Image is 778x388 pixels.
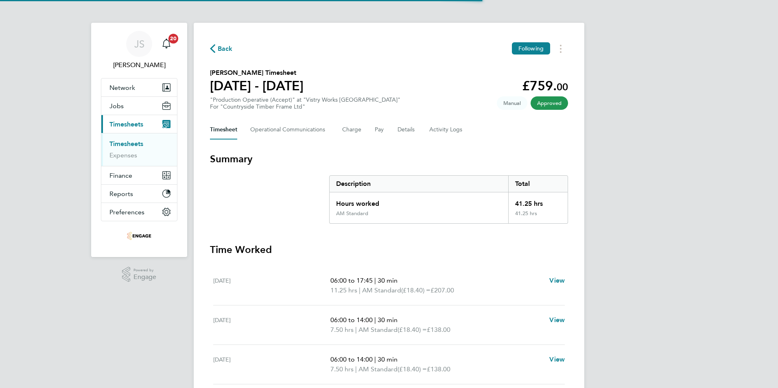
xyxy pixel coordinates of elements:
span: (£18.40) = [398,365,427,373]
button: Back [210,44,233,54]
span: (£18.40) = [401,286,431,294]
span: View [549,355,565,363]
span: 30 min [378,355,398,363]
div: [DATE] [213,355,330,374]
span: 06:00 to 14:00 [330,355,373,363]
span: Finance [109,172,132,179]
span: | [355,326,357,334]
button: Activity Logs [429,120,463,140]
button: Details [398,120,416,140]
span: 20 [168,34,178,44]
span: | [374,316,376,324]
div: AM Standard [336,210,368,217]
span: £207.00 [431,286,454,294]
div: Hours worked [330,192,508,210]
div: 41.25 hrs [508,192,568,210]
button: Timesheets [101,115,177,133]
button: Jobs [101,97,177,115]
button: Pay [375,120,385,140]
span: Following [518,45,544,52]
span: (£18.40) = [398,326,427,334]
div: Total [508,176,568,192]
div: [DATE] [213,315,330,335]
button: Operational Communications [250,120,329,140]
span: Preferences [109,208,144,216]
button: Following [512,42,550,54]
span: View [549,316,565,324]
nav: Main navigation [91,23,187,257]
span: Joanna Sobierajska [101,60,177,70]
span: AM Standard [358,364,398,374]
h3: Summary [210,153,568,166]
button: Network [101,78,177,96]
span: Timesheets [109,120,143,128]
app-decimal: £759. [522,78,568,94]
span: 7.50 hrs [330,326,354,334]
img: acceptrec-logo-retina.png [127,229,151,242]
button: Timesheet [210,120,237,140]
a: Timesheets [109,140,143,148]
span: £138.00 [427,365,450,373]
span: 11.25 hrs [330,286,357,294]
div: For "Countryside Timber Frame Ltd" [210,103,400,110]
span: 06:00 to 17:45 [330,277,373,284]
span: Back [218,44,233,54]
a: JS[PERSON_NAME] [101,31,177,70]
a: 20 [158,31,175,57]
h1: [DATE] - [DATE] [210,78,304,94]
div: Description [330,176,508,192]
span: AM Standard [358,325,398,335]
button: Charge [342,120,362,140]
span: Network [109,84,135,92]
span: Powered by [133,267,156,274]
span: 06:00 to 14:00 [330,316,373,324]
h3: Time Worked [210,243,568,256]
span: AM Standard [362,286,401,295]
span: £138.00 [427,326,450,334]
span: 7.50 hrs [330,365,354,373]
a: View [549,315,565,325]
span: JS [134,39,144,49]
div: Timesheets [101,133,177,166]
div: "Production Operative (Accept)" at "Vistry Works [GEOGRAPHIC_DATA]" [210,96,400,110]
span: 30 min [378,277,398,284]
button: Timesheets Menu [553,42,568,55]
a: View [549,276,565,286]
span: Jobs [109,102,124,110]
a: Go to home page [101,229,177,242]
span: This timesheet was manually created. [497,96,527,110]
button: Reports [101,185,177,203]
span: | [374,277,376,284]
span: | [374,355,376,363]
span: Reports [109,190,133,198]
div: Summary [329,175,568,224]
span: | [359,286,361,294]
span: This timesheet has been approved. [531,96,568,110]
a: Expenses [109,151,137,159]
span: 00 [557,81,568,93]
div: 41.25 hrs [508,210,568,223]
span: Engage [133,274,156,281]
span: 30 min [378,316,398,324]
div: [DATE] [213,276,330,295]
h2: [PERSON_NAME] Timesheet [210,68,304,78]
button: Finance [101,166,177,184]
a: View [549,355,565,364]
span: | [355,365,357,373]
span: View [549,277,565,284]
button: Preferences [101,203,177,221]
a: Powered byEngage [122,267,157,282]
